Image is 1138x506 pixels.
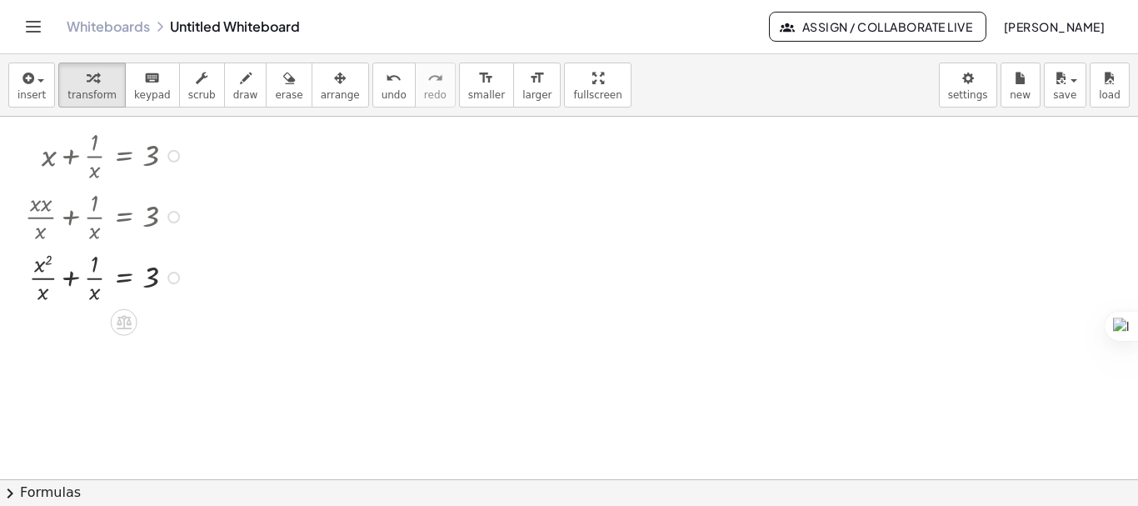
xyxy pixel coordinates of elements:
span: arrange [321,89,360,101]
a: Whiteboards [67,18,150,35]
span: transform [67,89,117,101]
i: redo [427,68,443,88]
button: [PERSON_NAME] [990,12,1118,42]
button: save [1044,63,1086,108]
span: load [1099,89,1121,101]
span: erase [275,89,302,101]
i: keyboard [144,68,160,88]
span: new [1010,89,1031,101]
button: load [1090,63,1130,108]
button: Toggle navigation [20,13,47,40]
span: insert [17,89,46,101]
button: insert [8,63,55,108]
span: scrub [188,89,216,101]
span: smaller [468,89,505,101]
i: format_size [478,68,494,88]
div: Apply the same math to both sides of the equation [111,308,137,335]
span: Assign / Collaborate Live [783,19,972,34]
button: fullscreen [564,63,631,108]
button: settings [939,63,997,108]
button: scrub [179,63,225,108]
span: redo [424,89,447,101]
span: settings [948,89,988,101]
span: save [1053,89,1076,101]
button: keyboardkeypad [125,63,180,108]
button: new [1001,63,1041,108]
i: undo [386,68,402,88]
span: draw [233,89,258,101]
button: draw [224,63,267,108]
span: keypad [134,89,171,101]
button: Assign / Collaborate Live [769,12,986,42]
button: format_sizesmaller [459,63,514,108]
span: fullscreen [573,89,621,101]
button: arrange [312,63,369,108]
i: format_size [529,68,545,88]
button: redoredo [415,63,456,108]
span: [PERSON_NAME] [1003,19,1105,34]
button: format_sizelarger [513,63,561,108]
button: undoundo [372,63,416,108]
span: undo [382,89,407,101]
button: erase [266,63,312,108]
button: transform [58,63,126,108]
span: larger [522,89,552,101]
